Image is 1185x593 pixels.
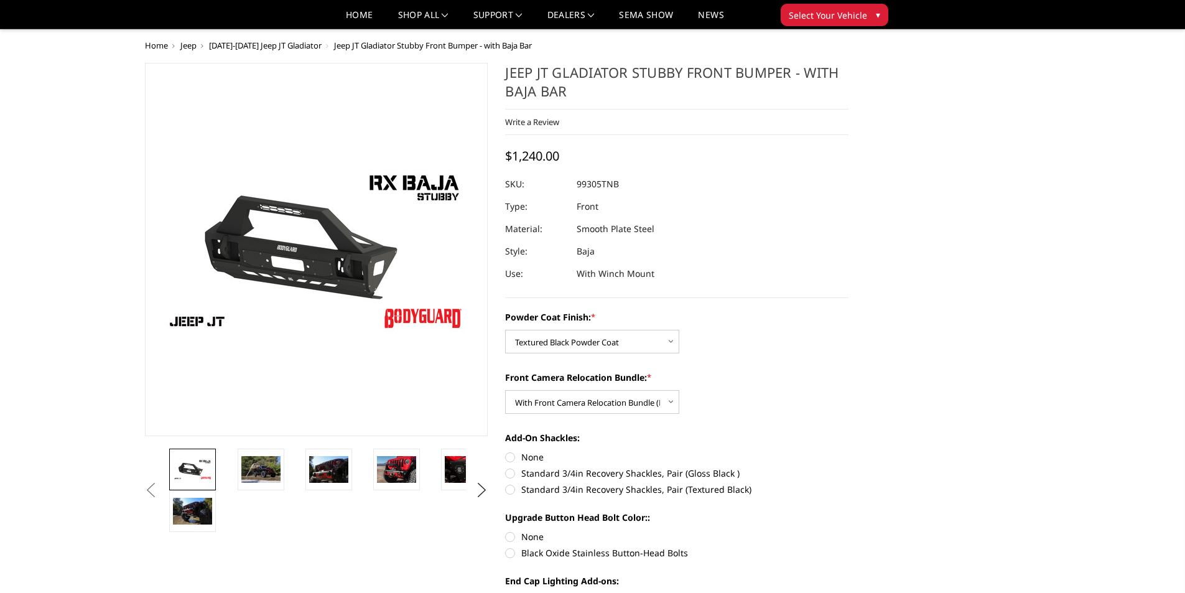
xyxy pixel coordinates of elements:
[209,40,322,51] a: [DATE]-[DATE] Jeep JT Gladiator
[145,40,168,51] a: Home
[577,195,598,218] dd: Front
[505,218,567,240] dt: Material:
[505,63,848,110] h1: Jeep JT Gladiator Stubby Front Bumper - with Baja Bar
[505,116,559,128] a: Write a Review
[505,483,848,496] label: Standard 3/4in Recovery Shackles, Pair (Textured Black)
[505,546,848,559] label: Black Oxide Stainless Button-Head Bolts
[781,4,888,26] button: Select Your Vehicle
[698,11,723,29] a: News
[577,263,654,285] dd: With Winch Mount
[619,11,673,29] a: SEMA Show
[577,218,654,240] dd: Smooth Plate Steel
[505,431,848,444] label: Add-On Shackles:
[505,147,559,164] span: $1,240.00
[142,481,160,500] button: Previous
[505,511,848,524] label: Upgrade Button Head Bolt Color::
[789,9,867,22] span: Select Your Vehicle
[173,459,212,480] img: Jeep JT Gladiator Stubby Front Bumper - with Baja Bar
[472,481,491,500] button: Next
[505,574,848,587] label: End Cap Lighting Add-ons:
[577,240,595,263] dd: Baja
[334,40,532,51] span: Jeep JT Gladiator Stubby Front Bumper - with Baja Bar
[505,173,567,195] dt: SKU:
[505,371,848,384] label: Front Camera Relocation Bundle:
[145,63,488,436] a: Jeep JT Gladiator Stubby Front Bumper - with Baja Bar
[505,195,567,218] dt: Type:
[505,240,567,263] dt: Style:
[309,456,348,482] img: Jeep JT Gladiator Stubby Front Bumper - with Baja Bar
[505,467,848,480] label: Standard 3/4in Recovery Shackles, Pair (Gloss Black )
[241,456,281,482] img: Jeep JT Gladiator Stubby Front Bumper - with Baja Bar
[505,451,848,464] label: None
[473,11,523,29] a: Support
[173,498,212,524] img: Jeep JT Gladiator Stubby Front Bumper - with Baja Bar
[1123,533,1185,593] iframe: Chat Widget
[180,40,197,51] a: Jeep
[505,311,848,324] label: Powder Coat Finish:
[547,11,595,29] a: Dealers
[445,456,484,482] img: Jeep JT Gladiator Stubby Front Bumper - with Baja Bar
[876,8,880,21] span: ▾
[377,456,416,482] img: Jeep JT Gladiator Stubby Front Bumper - with Baja Bar
[505,530,848,543] label: None
[577,173,619,195] dd: 99305TNB
[346,11,373,29] a: Home
[505,263,567,285] dt: Use:
[398,11,448,29] a: shop all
